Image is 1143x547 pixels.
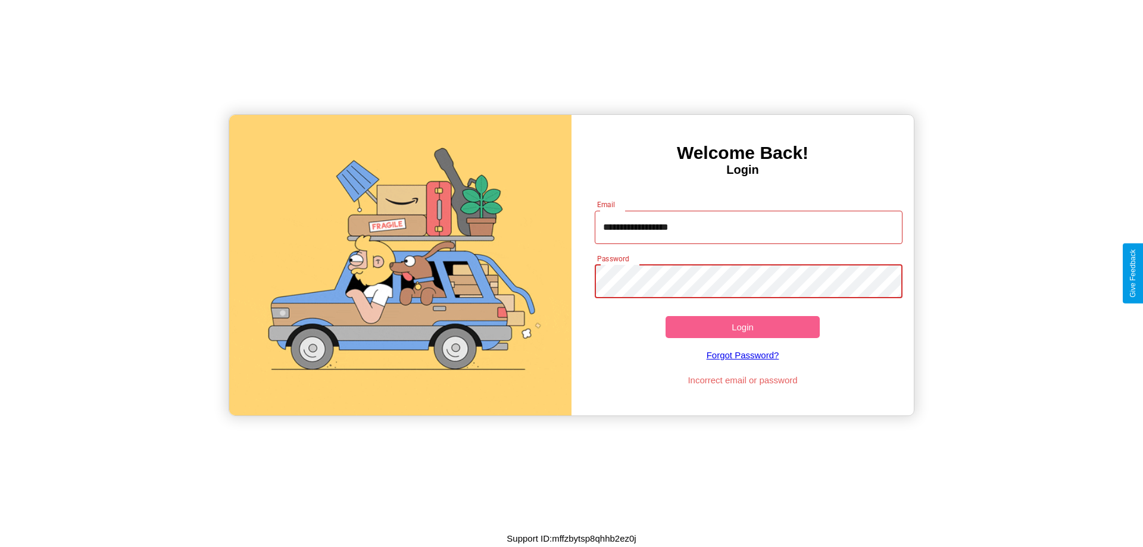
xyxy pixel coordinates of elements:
[589,372,897,388] p: Incorrect email or password
[597,199,616,210] label: Email
[229,115,571,415] img: gif
[571,143,914,163] h3: Welcome Back!
[597,254,629,264] label: Password
[589,338,897,372] a: Forgot Password?
[1129,249,1137,298] div: Give Feedback
[666,316,820,338] button: Login
[571,163,914,177] h4: Login
[507,530,636,546] p: Support ID: mffzbytsp8qhhb2ez0j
